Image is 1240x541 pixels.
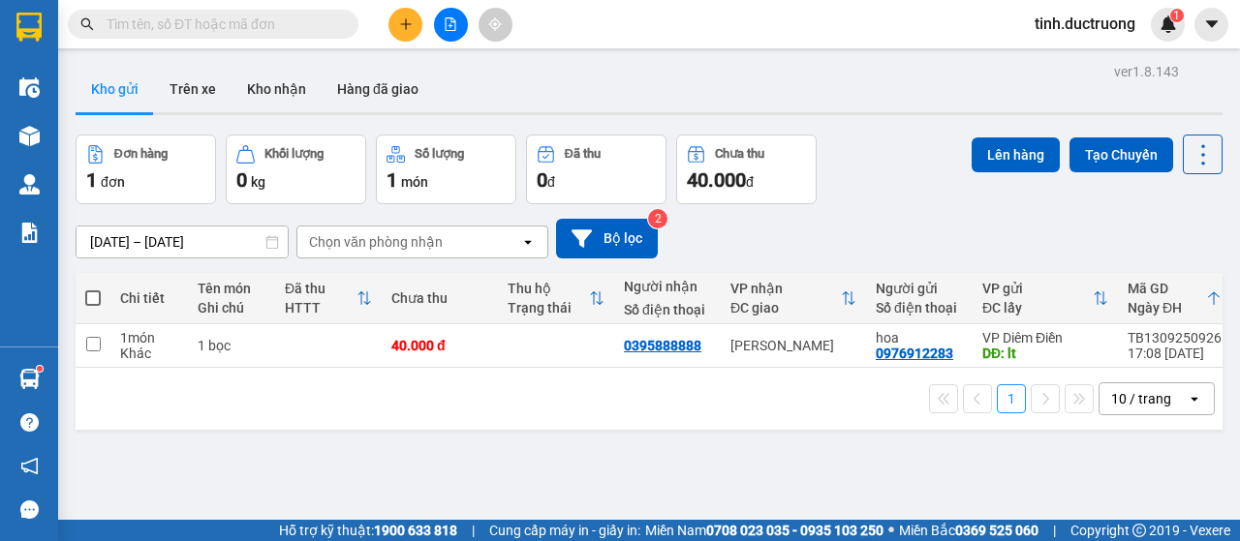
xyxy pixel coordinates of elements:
button: Số lượng1món [376,135,516,204]
button: Lên hàng [972,137,1060,172]
span: | [472,520,475,541]
span: plus [399,17,413,31]
div: VP Diêm Điền [982,330,1108,346]
sup: 2 [648,209,667,228]
img: solution-icon [19,223,40,243]
th: Toggle SortBy [721,273,866,324]
span: đ [547,174,555,190]
span: tinh.ductruong [1019,12,1151,36]
span: đơn [101,174,125,190]
button: caret-down [1194,8,1228,42]
button: Bộ lọc [556,219,658,258]
div: ver 1.8.143 [1114,61,1179,82]
div: Chưa thu [391,290,488,306]
div: Đã thu [285,281,356,296]
div: VP gửi [982,281,1093,296]
div: [PERSON_NAME] [730,338,856,353]
img: logo-vxr [16,13,42,42]
div: hoa [876,330,963,346]
div: Mã GD [1128,281,1206,296]
button: Khối lượng0kg [226,135,366,204]
div: TB1309250926 [1128,330,1222,346]
div: Tên món [198,281,265,296]
span: Miền Nam [645,520,883,541]
span: message [20,500,39,519]
div: HTTT [285,300,356,316]
span: 1 [86,168,97,192]
div: 1 món [120,330,178,346]
strong: 1900 633 818 [374,523,457,538]
svg: open [520,234,536,250]
sup: 1 [37,366,43,372]
div: Đơn hàng [114,147,168,161]
div: Khác [120,346,178,361]
span: copyright [1132,524,1146,537]
img: warehouse-icon [19,77,40,98]
button: Chưa thu40.000đ [676,135,817,204]
button: Tạo Chuyến [1069,137,1173,172]
div: VP nhận [730,281,841,296]
div: Người nhận [624,279,711,294]
th: Toggle SortBy [498,273,614,324]
button: aim [479,8,512,42]
div: Chọn văn phòng nhận [309,232,443,252]
div: ĐC giao [730,300,841,316]
button: Kho gửi [76,66,154,112]
img: warehouse-icon [19,126,40,146]
span: notification [20,457,39,475]
span: Cung cấp máy in - giấy in: [489,520,640,541]
span: ⚪️ [888,526,894,534]
div: Chưa thu [715,147,764,161]
span: Hỗ trợ kỹ thuật: [279,520,457,541]
strong: 0708 023 035 - 0935 103 250 [706,523,883,538]
sup: 1 [1170,9,1184,22]
div: ĐC lấy [982,300,1093,316]
div: Số lượng [415,147,464,161]
span: 40.000 [687,168,746,192]
span: 0 [236,168,247,192]
span: file-add [444,17,457,31]
img: icon-new-feature [1160,15,1177,33]
span: | [1053,520,1056,541]
div: Chi tiết [120,290,178,306]
div: Đã thu [565,147,601,161]
span: đ [746,174,754,190]
div: 0395888888 [624,338,701,353]
div: 10 / trang [1111,389,1171,408]
div: Người gửi [876,281,963,296]
div: Trạng thái [508,300,589,316]
span: question-circle [20,413,39,432]
div: Thu hộ [508,281,589,296]
input: Tìm tên, số ĐT hoặc mã đơn [107,14,335,35]
div: 17:08 [DATE] [1128,346,1222,361]
div: Khối lượng [264,147,324,161]
button: 1 [997,384,1026,413]
span: aim [488,17,502,31]
strong: 0369 525 060 [955,523,1038,538]
button: Trên xe [154,66,232,112]
button: plus [388,8,422,42]
span: 1 [387,168,397,192]
span: món [401,174,428,190]
div: Ngày ĐH [1128,300,1206,316]
div: 1 bọc [198,338,265,353]
input: Select a date range. [77,226,288,257]
div: DĐ: lt [982,346,1108,361]
span: caret-down [1203,15,1221,33]
div: Ghi chú [198,300,265,316]
button: file-add [434,8,468,42]
button: Hàng đã giao [322,66,434,112]
span: 1 [1173,9,1180,22]
img: warehouse-icon [19,369,40,389]
div: Số điện thoại [624,302,711,317]
th: Toggle SortBy [973,273,1118,324]
span: Miền Bắc [899,520,1038,541]
div: Số điện thoại [876,300,963,316]
button: Đã thu0đ [526,135,666,204]
span: kg [251,174,265,190]
button: Kho nhận [232,66,322,112]
button: Đơn hàng1đơn [76,135,216,204]
div: 40.000 đ [391,338,488,353]
th: Toggle SortBy [1118,273,1231,324]
span: search [80,17,94,31]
